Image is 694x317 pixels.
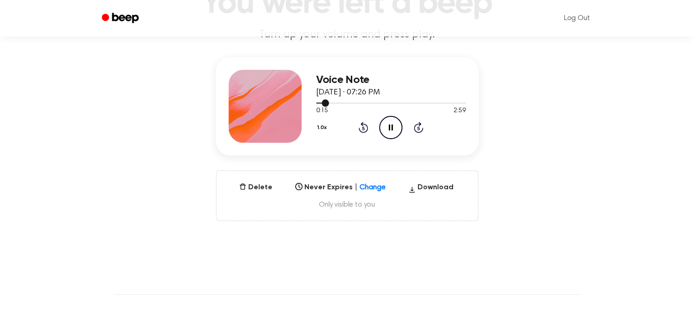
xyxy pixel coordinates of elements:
button: Download [405,182,457,197]
h3: Voice Note [316,74,466,86]
button: Delete [235,182,276,193]
a: Log Out [555,7,599,29]
button: 1.0x [316,120,330,135]
span: [DATE] · 07:26 PM [316,88,380,97]
span: Only visible to you [228,200,467,209]
span: 0:15 [316,106,328,116]
span: 2:59 [454,106,465,116]
a: Beep [95,10,147,27]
